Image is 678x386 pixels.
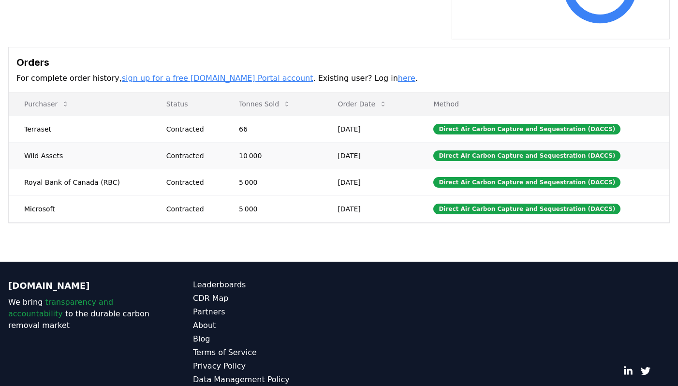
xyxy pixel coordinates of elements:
td: [DATE] [322,195,418,222]
td: Royal Bank of Canada (RBC) [9,169,151,195]
div: Contracted [166,178,216,187]
p: For complete order history, . Existing user? Log in . [16,73,662,84]
td: 5 000 [223,169,322,195]
td: 66 [223,116,322,142]
div: Contracted [166,204,216,214]
td: [DATE] [322,142,418,169]
button: Tonnes Sold [231,94,298,114]
p: Method [426,99,662,109]
div: Direct Air Carbon Capture and Sequestration (DACCS) [433,124,620,134]
a: Twitter [641,366,650,376]
a: Partners [193,306,339,318]
a: here [398,74,415,83]
a: sign up for a free [DOMAIN_NAME] Portal account [122,74,313,83]
p: [DOMAIN_NAME] [8,279,154,293]
div: Direct Air Carbon Capture and Sequestration (DACCS) [433,150,620,161]
p: Status [159,99,216,109]
a: LinkedIn [623,366,633,376]
td: Terraset [9,116,151,142]
a: CDR Map [193,293,339,304]
button: Order Date [330,94,395,114]
td: 5 000 [223,195,322,222]
a: Blog [193,333,339,345]
td: Microsoft [9,195,151,222]
a: Data Management Policy [193,374,339,386]
div: Direct Air Carbon Capture and Sequestration (DACCS) [433,177,620,188]
a: Privacy Policy [193,360,339,372]
span: transparency and accountability [8,297,113,318]
a: Leaderboards [193,279,339,291]
td: Wild Assets [9,142,151,169]
td: [DATE] [322,169,418,195]
div: Contracted [166,151,216,161]
h3: Orders [16,55,662,70]
div: Direct Air Carbon Capture and Sequestration (DACCS) [433,204,620,214]
td: 10 000 [223,142,322,169]
button: Purchaser [16,94,77,114]
p: We bring to the durable carbon removal market [8,297,154,331]
a: Terms of Service [193,347,339,358]
a: About [193,320,339,331]
div: Contracted [166,124,216,134]
td: [DATE] [322,116,418,142]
